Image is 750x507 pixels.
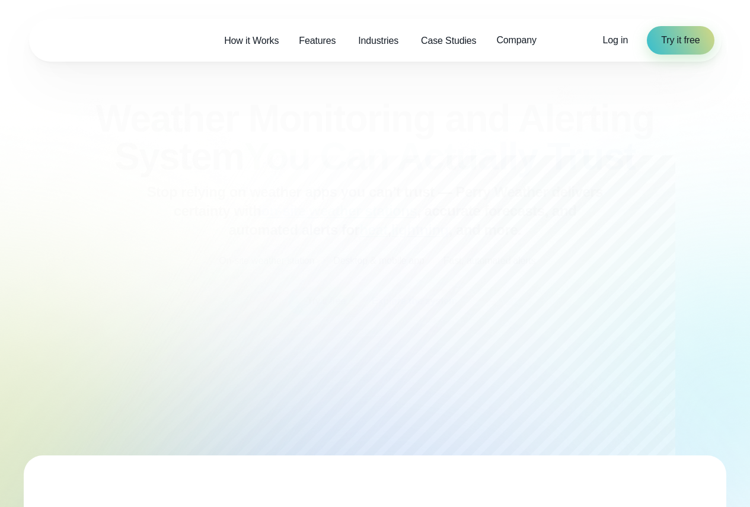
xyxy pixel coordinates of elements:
[603,35,628,45] span: Log in
[299,34,336,48] span: Features
[224,34,279,48] span: How it Works
[411,28,486,53] a: Case Studies
[358,34,398,48] span: Industries
[661,33,700,47] span: Try it free
[214,28,289,53] a: How it Works
[647,26,714,55] a: Try it free
[421,34,476,48] span: Case Studies
[496,33,536,47] span: Company
[603,33,628,47] a: Log in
